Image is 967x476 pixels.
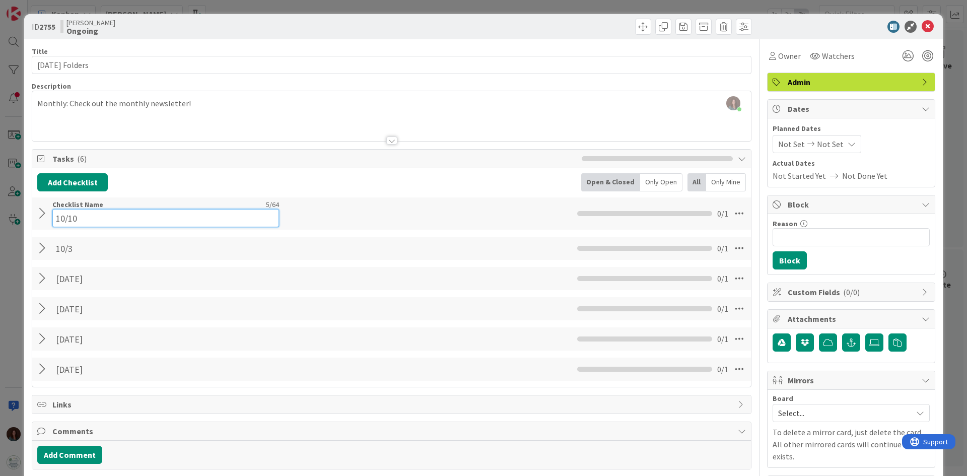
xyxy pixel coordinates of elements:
input: Add Checklist... [52,209,279,227]
span: 0 / 1 [717,208,728,220]
span: Not Started Yet [773,170,826,182]
span: 0 / 1 [717,363,728,375]
div: 5 / 64 [106,200,279,209]
span: 0 / 1 [717,242,728,254]
label: Title [32,47,48,56]
span: Admin [788,76,917,88]
span: Attachments [788,313,917,325]
span: Not Done Yet [842,170,887,182]
label: Reason [773,219,797,228]
span: ( 6 ) [77,154,87,164]
span: Custom Fields [788,286,917,298]
div: All [687,173,706,191]
span: 0 / 1 [717,333,728,345]
span: Actual Dates [773,158,930,169]
span: 0 / 1 [717,303,728,315]
label: Checklist Name [52,200,103,209]
span: 0 / 1 [717,273,728,285]
span: Dates [788,103,917,115]
span: Not Set [778,138,805,150]
span: Mirrors [788,374,917,386]
p: To delete a mirror card, just delete the card. All other mirrored cards will continue to exists. [773,426,930,462]
input: Add Checklist... [52,300,279,318]
span: Select... [778,406,907,420]
span: ( 0/0 ) [843,287,860,297]
input: Add Checklist... [52,330,279,348]
input: Add Checklist... [52,269,279,288]
span: Owner [778,50,801,62]
span: Watchers [822,50,855,62]
b: 2755 [39,22,55,32]
span: Board [773,395,793,402]
div: Only Mine [706,173,746,191]
span: Planned Dates [773,123,930,134]
p: Monthly: Check out the monthly newsletter! [37,98,746,109]
b: Ongoing [66,27,115,35]
span: [PERSON_NAME] [66,19,115,27]
span: Links [52,398,733,411]
input: Add Checklist... [52,360,279,378]
input: type card name here... [32,56,751,74]
button: Add Checklist [37,173,108,191]
span: Description [32,82,71,91]
input: Add Checklist... [52,239,279,257]
button: Block [773,251,807,269]
span: ID [32,21,55,33]
div: Open & Closed [581,173,640,191]
span: Comments [52,425,733,437]
div: Only Open [640,173,682,191]
span: Support [21,2,46,14]
span: Not Set [817,138,844,150]
span: Block [788,198,917,211]
button: Add Comment [37,446,102,464]
img: OCY08dXc8IdnIpmaIgmOpY5pXBdHb5bl.jpg [726,96,740,110]
span: Tasks [52,153,577,165]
